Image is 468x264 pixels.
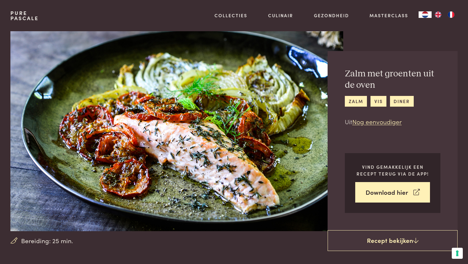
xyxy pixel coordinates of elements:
[314,12,349,19] a: Gezondheid
[352,117,402,126] a: Nog eenvoudiger
[370,12,408,19] a: Masterclass
[214,12,247,19] a: Collecties
[21,236,73,245] span: Bereiding: 25 min.
[419,11,432,18] div: Language
[10,31,343,231] img: Zalm met groenten uit de oven
[419,11,458,18] aside: Language selected: Nederlands
[345,96,367,107] a: zalm
[355,164,430,177] p: Vind gemakkelijk een recept terug via de app!
[268,12,293,19] a: Culinair
[432,11,458,18] ul: Language list
[432,11,445,18] a: EN
[445,11,458,18] a: FR
[419,11,432,18] a: NL
[345,117,440,126] p: Uit
[328,230,458,251] a: Recept bekijken
[10,10,39,21] a: PurePascale
[370,96,386,107] a: vis
[452,248,463,259] button: Uw voorkeuren voor toestemming voor trackingtechnologieën
[345,68,440,91] h2: Zalm met groenten uit de oven
[390,96,414,107] a: diner
[355,182,430,203] a: Download hier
